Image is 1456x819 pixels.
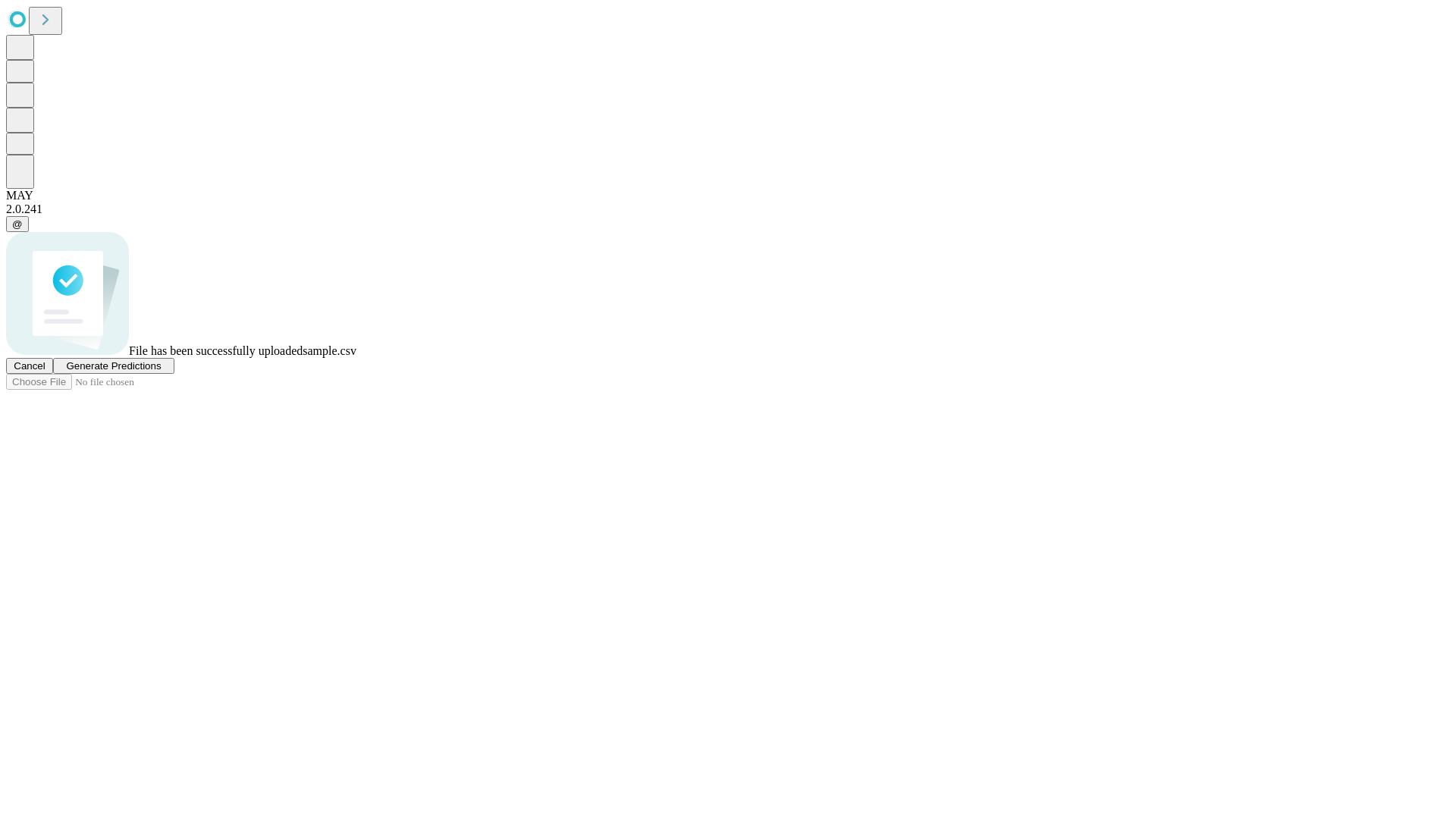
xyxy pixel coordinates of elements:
button: @ [6,216,29,232]
span: sample.csv [303,344,356,357]
div: MAY [6,189,1450,202]
button: Generate Predictions [53,358,174,374]
span: File has been successfully uploaded [129,344,303,357]
div: 2.0.241 [6,202,1450,216]
span: @ [12,218,23,230]
span: Generate Predictions [66,360,161,372]
button: Cancel [6,358,53,374]
span: Cancel [14,360,45,372]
